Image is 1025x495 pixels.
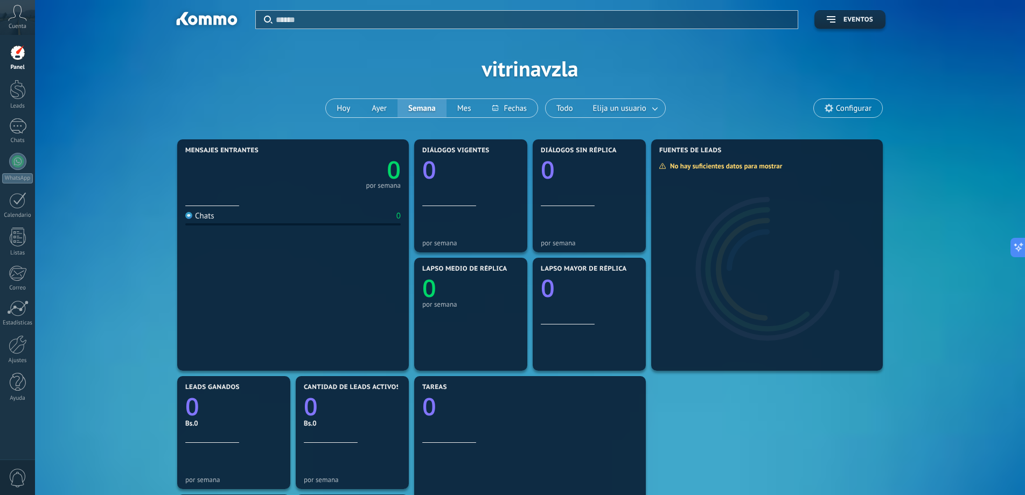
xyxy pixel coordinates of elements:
[304,390,318,423] text: 0
[422,300,519,308] div: por semana
[541,147,617,154] span: Diálogos sin réplica
[2,320,33,327] div: Estadísticas
[185,419,282,428] div: Bs.0
[304,476,401,484] div: por semana
[659,147,722,154] span: Fuentes de leads
[185,476,282,484] div: por semana
[2,64,33,71] div: Panel
[2,173,33,183] div: WhatsApp
[9,23,26,30] span: Cuenta
[422,390,436,423] text: 0
[422,272,436,305] text: 0
[304,390,401,423] a: 0
[2,285,33,292] div: Correo
[422,239,519,247] div: por semana
[361,99,398,117] button: Ayer
[541,239,638,247] div: por semana
[2,103,33,110] div: Leads
[422,265,507,273] span: Lapso medio de réplica
[422,153,436,186] text: 0
[2,357,33,364] div: Ajustes
[584,99,665,117] button: Elija un usuario
[447,99,482,117] button: Mes
[185,390,199,423] text: 0
[482,99,537,117] button: Fechas
[541,153,555,186] text: 0
[843,16,873,24] span: Eventos
[396,211,401,221] div: 0
[541,265,626,273] span: Lapso mayor de réplica
[293,153,401,186] a: 0
[836,104,871,113] span: Configurar
[326,99,361,117] button: Hoy
[185,147,259,154] span: Mensajes entrantes
[185,390,282,423] a: 0
[422,147,490,154] span: Diálogos vigentes
[2,395,33,402] div: Ayuda
[546,99,584,117] button: Todo
[2,250,33,257] div: Listas
[422,390,638,423] a: 0
[398,99,447,117] button: Semana
[422,384,447,391] span: Tareas
[2,137,33,144] div: Chats
[304,419,401,428] div: Bs.0
[591,101,649,116] span: Elija un usuario
[814,10,885,29] button: Eventos
[185,384,240,391] span: Leads ganados
[185,212,192,219] img: Chats
[541,272,555,305] text: 0
[659,161,790,171] div: No hay suficientes datos para mostrar
[185,211,214,221] div: Chats
[2,212,33,219] div: Calendario
[366,183,401,188] div: por semana
[304,384,400,391] span: Cantidad de leads activos
[387,153,401,186] text: 0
